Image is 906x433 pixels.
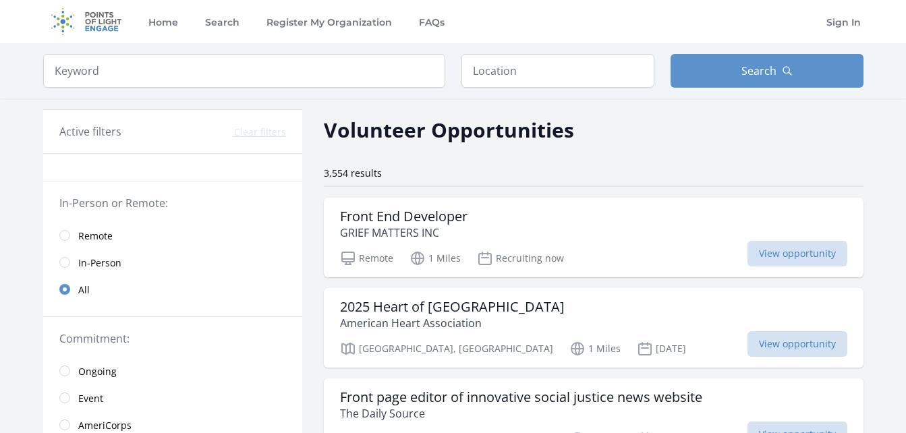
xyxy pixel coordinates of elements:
[78,229,113,243] span: Remote
[324,167,382,179] span: 3,554 results
[340,208,468,225] h3: Front End Developer
[671,54,863,88] button: Search
[340,299,565,315] h3: 2025 Heart of [GEOGRAPHIC_DATA]
[741,63,776,79] span: Search
[43,357,302,384] a: Ongoing
[340,225,468,241] p: GRIEF MATTERS INC
[43,276,302,303] a: All
[461,54,654,88] input: Location
[78,283,90,297] span: All
[43,249,302,276] a: In-Person
[340,315,565,331] p: American Heart Association
[43,54,445,88] input: Keyword
[324,198,863,277] a: Front End Developer GRIEF MATTERS INC Remote 1 Miles Recruiting now View opportunity
[340,250,393,266] p: Remote
[637,341,686,357] p: [DATE]
[340,405,702,422] p: The Daily Source
[78,419,132,432] span: AmeriCorps
[59,123,121,140] h3: Active filters
[477,250,564,266] p: Recruiting now
[747,241,847,266] span: View opportunity
[59,195,286,211] legend: In-Person or Remote:
[409,250,461,266] p: 1 Miles
[340,389,702,405] h3: Front page editor of innovative social justice news website
[43,222,302,249] a: Remote
[78,365,117,378] span: Ongoing
[43,384,302,411] a: Event
[59,330,286,347] legend: Commitment:
[324,115,574,145] h2: Volunteer Opportunities
[569,341,621,357] p: 1 Miles
[324,288,863,368] a: 2025 Heart of [GEOGRAPHIC_DATA] American Heart Association [GEOGRAPHIC_DATA], [GEOGRAPHIC_DATA] 1...
[340,341,553,357] p: [GEOGRAPHIC_DATA], [GEOGRAPHIC_DATA]
[78,392,103,405] span: Event
[234,125,286,139] button: Clear filters
[78,256,121,270] span: In-Person
[747,331,847,357] span: View opportunity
